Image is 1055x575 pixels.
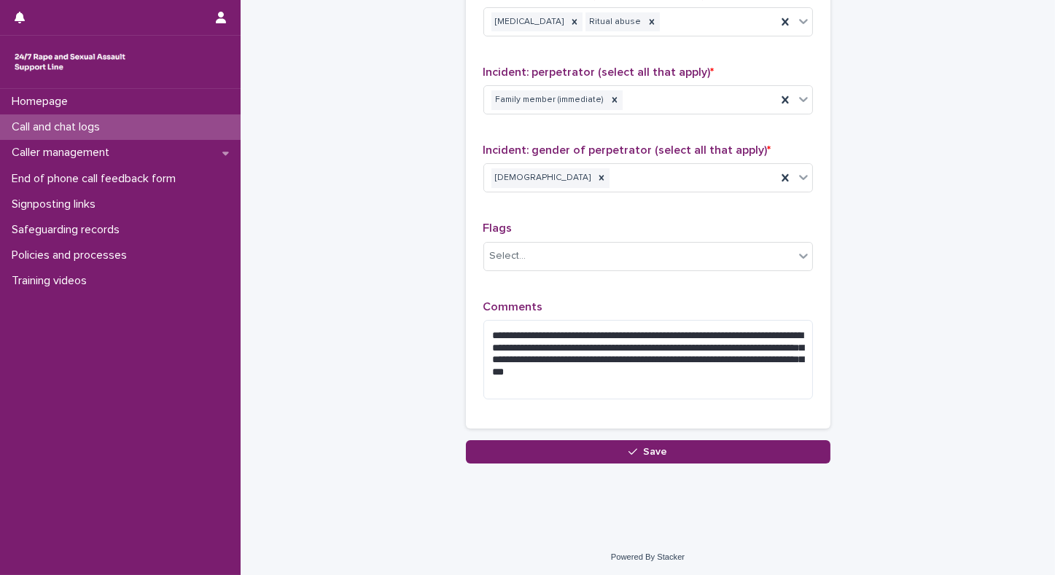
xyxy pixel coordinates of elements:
p: End of phone call feedback form [6,172,187,186]
div: [DEMOGRAPHIC_DATA] [491,168,593,188]
div: Ritual abuse [585,12,644,32]
span: Flags [483,222,513,234]
p: Caller management [6,146,121,160]
p: Call and chat logs [6,120,112,134]
p: Training videos [6,274,98,288]
img: rhQMoQhaT3yELyF149Cw [12,47,128,77]
span: Incident: gender of perpetrator (select all that apply) [483,144,771,156]
p: Signposting links [6,197,107,211]
p: Safeguarding records [6,223,131,237]
div: Family member (immediate) [491,90,607,110]
p: Policies and processes [6,249,139,262]
span: Comments [483,301,543,313]
span: Incident: perpetrator (select all that apply) [483,66,715,78]
button: Save [466,440,830,463]
a: Powered By Stacker [611,552,685,561]
div: [MEDICAL_DATA] [491,12,567,32]
p: Homepage [6,95,79,109]
div: Select... [490,249,526,264]
span: Save [643,447,667,457]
